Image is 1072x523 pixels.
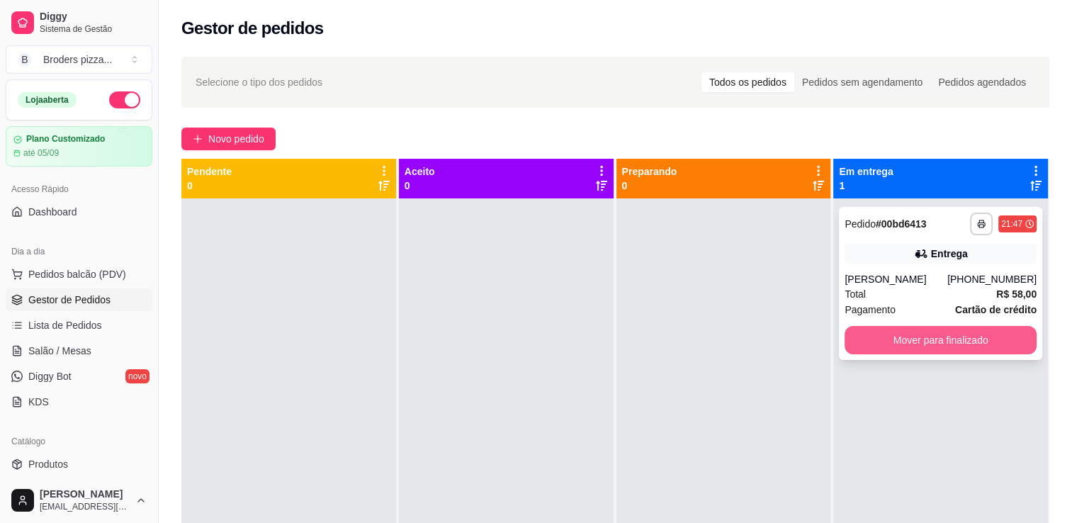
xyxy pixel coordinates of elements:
span: Sistema de Gestão [40,23,147,35]
span: Pedido [845,218,876,230]
button: Select a team [6,45,152,74]
h2: Gestor de pedidos [181,17,324,40]
span: [PERSON_NAME] [40,488,130,501]
p: 1 [839,179,893,193]
a: Produtos [6,453,152,476]
p: Preparando [622,164,677,179]
div: Todos os pedidos [701,72,794,92]
span: Selecione o tipo dos pedidos [196,74,322,90]
div: Catálogo [6,430,152,453]
article: até 05/09 [23,147,59,159]
p: Em entrega [839,164,893,179]
span: Pedidos balcão (PDV) [28,267,126,281]
span: Lista de Pedidos [28,318,102,332]
p: 0 [187,179,232,193]
div: Entrega [931,247,968,261]
span: Diggy Bot [28,369,72,383]
button: Alterar Status [109,91,140,108]
span: Dashboard [28,205,77,219]
span: B [18,52,32,67]
strong: # 00bd6413 [876,218,927,230]
div: [PERSON_NAME] [845,272,947,286]
div: [PHONE_NUMBER] [947,272,1037,286]
div: 21:47 [1001,218,1022,230]
span: Salão / Mesas [28,344,91,358]
div: Pedidos agendados [930,72,1034,92]
span: Gestor de Pedidos [28,293,111,307]
strong: R$ 58,00 [996,288,1037,300]
a: Salão / Mesas [6,339,152,362]
a: Diggy Botnovo [6,365,152,388]
button: Mover para finalizado [845,326,1037,354]
p: Pendente [187,164,232,179]
span: Total [845,286,866,302]
p: 0 [622,179,677,193]
div: Dia a dia [6,240,152,263]
span: Pagamento [845,302,896,317]
button: Novo pedido [181,128,276,150]
p: 0 [405,179,435,193]
a: Gestor de Pedidos [6,288,152,311]
span: Novo pedido [208,131,264,147]
strong: Cartão de crédito [955,304,1037,315]
span: [EMAIL_ADDRESS][DOMAIN_NAME] [40,501,130,512]
button: Pedidos balcão (PDV) [6,263,152,286]
span: Diggy [40,11,147,23]
button: [PERSON_NAME][EMAIL_ADDRESS][DOMAIN_NAME] [6,483,152,517]
article: Plano Customizado [26,134,105,145]
div: Broders pizza ... [43,52,112,67]
a: Lista de Pedidos [6,314,152,337]
a: KDS [6,390,152,413]
span: Produtos [28,457,68,471]
span: plus [193,134,203,144]
a: Plano Customizadoaté 05/09 [6,126,152,167]
div: Loja aberta [18,92,77,108]
div: Acesso Rápido [6,178,152,201]
div: Pedidos sem agendamento [794,72,930,92]
a: DiggySistema de Gestão [6,6,152,40]
p: Aceito [405,164,435,179]
a: Dashboard [6,201,152,223]
span: KDS [28,395,49,409]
